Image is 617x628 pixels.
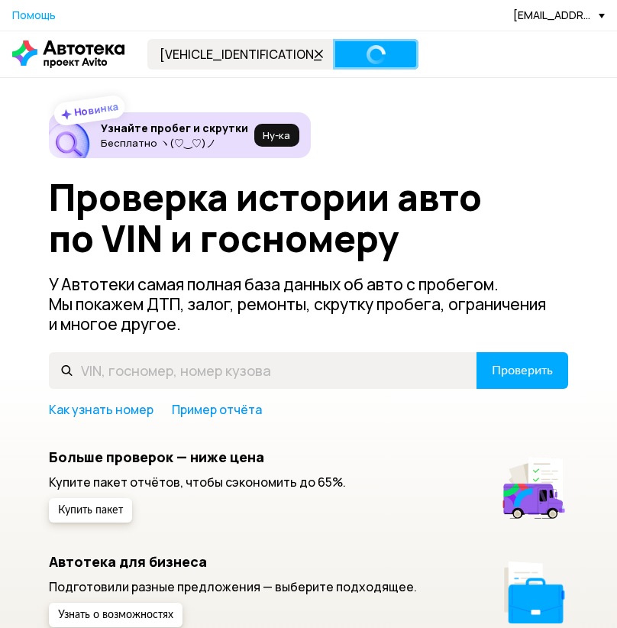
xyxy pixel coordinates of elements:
[49,553,417,570] h5: Автотека для бизнеса
[49,578,417,595] p: Подготовили разные предложения — выберите подходящее.
[101,137,248,149] p: Бесплатно ヽ(♡‿♡)ノ
[73,99,120,119] strong: Новинка
[172,401,262,418] a: Пример отчёта
[49,448,346,465] h5: Больше проверок — ниже цена
[49,474,346,490] p: Купите пакет отчётов, чтобы сэкономить до 65%.
[263,129,290,141] span: Ну‑ка
[476,352,568,389] button: Проверить
[49,274,568,334] p: У Автотеки самая полная база данных об авто с пробегом. Мы покажем ДТП, залог, ремонты, скрутку п...
[58,505,123,516] span: Купить пакет
[12,8,56,22] span: Помощь
[12,8,56,23] a: Помощь
[49,498,132,523] button: Купить пакет
[147,39,334,70] input: VIN, госномер, номер кузова
[58,610,173,620] span: Узнать о возможностях
[492,364,553,377] span: Проверить
[513,8,605,22] div: [EMAIL_ADDRESS][DOMAIN_NAME]
[49,176,505,259] h1: Проверка истории авто по VIN и госномеру
[49,401,153,418] a: Как узнать номер
[49,352,477,389] input: VIN, госномер, номер кузова
[49,603,183,627] button: Узнать о возможностях
[101,121,248,135] h6: Узнайте пробег и скрутки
